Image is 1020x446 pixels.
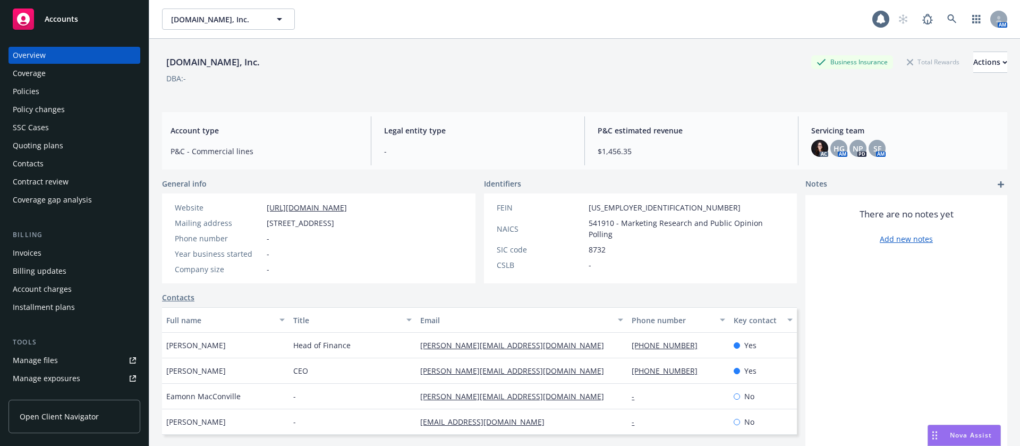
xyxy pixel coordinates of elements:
[13,65,46,82] div: Coverage
[497,223,584,234] div: NAICS
[166,416,226,427] span: [PERSON_NAME]
[293,315,400,326] div: Title
[8,370,140,387] a: Manage exposures
[13,352,58,369] div: Manage files
[13,281,72,298] div: Account charges
[13,370,80,387] div: Manage exposures
[8,101,140,118] a: Policy changes
[497,259,584,271] div: CSLB
[293,365,308,376] span: CEO
[293,340,351,351] span: Head of Finance
[166,315,273,326] div: Full name
[994,178,1007,191] a: add
[162,307,289,333] button: Full name
[966,9,987,30] a: Switch app
[8,155,140,172] a: Contacts
[8,173,140,190] a: Contract review
[13,299,75,316] div: Installment plans
[880,233,933,245] a: Add new notes
[384,125,572,136] span: Legal entity type
[384,146,572,157] span: -
[8,388,140,405] a: Manage certificates
[8,191,140,208] a: Coverage gap analysis
[13,388,82,405] div: Manage certificates
[484,178,521,189] span: Identifiers
[420,366,613,376] a: [PERSON_NAME][EMAIL_ADDRESS][DOMAIN_NAME]
[8,83,140,100] a: Policies
[13,119,49,136] div: SSC Cases
[632,340,706,350] a: [PHONE_NUMBER]
[162,9,295,30] button: [DOMAIN_NAME], Inc.
[811,125,999,136] span: Servicing team
[13,101,65,118] div: Policy changes
[589,259,591,271] span: -
[8,47,140,64] a: Overview
[267,233,269,244] span: -
[162,292,194,303] a: Contacts
[289,307,416,333] button: Title
[171,146,358,157] span: P&C - Commercial lines
[166,365,226,376] span: [PERSON_NAME]
[8,263,140,280] a: Billing updates
[162,178,207,189] span: General info
[13,245,41,262] div: Invoices
[8,337,140,348] div: Tools
[811,55,893,69] div: Business Insurance
[166,73,186,84] div: DBA: -
[589,244,606,255] span: 8732
[420,417,553,427] a: [EMAIL_ADDRESS][DOMAIN_NAME]
[734,315,781,326] div: Key contact
[175,202,262,213] div: Website
[632,417,643,427] a: -
[928,425,1001,446] button: Nova Assist
[8,281,140,298] a: Account charges
[13,173,69,190] div: Contract review
[293,416,296,427] span: -
[420,391,613,401] a: [PERSON_NAME][EMAIL_ADDRESS][DOMAIN_NAME]
[598,146,785,157] span: $1,456.35
[171,14,263,25] span: [DOMAIN_NAME], Inc.
[166,340,226,351] span: [PERSON_NAME]
[902,55,965,69] div: Total Rewards
[950,431,992,440] span: Nova Assist
[8,137,140,154] a: Quoting plans
[744,391,754,402] span: No
[744,340,756,351] span: Yes
[267,203,347,213] a: [URL][DOMAIN_NAME]
[873,143,881,154] span: SF
[13,137,63,154] div: Quoting plans
[853,143,863,154] span: NP
[8,4,140,34] a: Accounts
[13,155,44,172] div: Contacts
[8,65,140,82] a: Coverage
[917,9,938,30] a: Report a Bug
[267,264,269,275] span: -
[744,365,756,376] span: Yes
[860,208,954,221] span: There are no notes yet
[267,248,269,259] span: -
[941,9,963,30] a: Search
[293,391,296,402] span: -
[416,307,627,333] button: Email
[8,352,140,369] a: Manage files
[20,411,99,422] span: Open Client Navigator
[589,217,785,240] span: 541910 - Marketing Research and Public Opinion Polling
[497,244,584,255] div: SIC code
[8,299,140,316] a: Installment plans
[632,366,706,376] a: [PHONE_NUMBER]
[166,391,241,402] span: Eamonn MacConville
[420,315,611,326] div: Email
[13,47,46,64] div: Overview
[45,15,78,23] span: Accounts
[8,119,140,136] a: SSC Cases
[632,391,643,401] a: -
[175,264,262,275] div: Company size
[13,83,39,100] div: Policies
[497,202,584,213] div: FEIN
[729,307,797,333] button: Key contact
[267,217,334,229] span: [STREET_ADDRESS]
[973,52,1007,72] div: Actions
[175,233,262,244] div: Phone number
[13,191,92,208] div: Coverage gap analysis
